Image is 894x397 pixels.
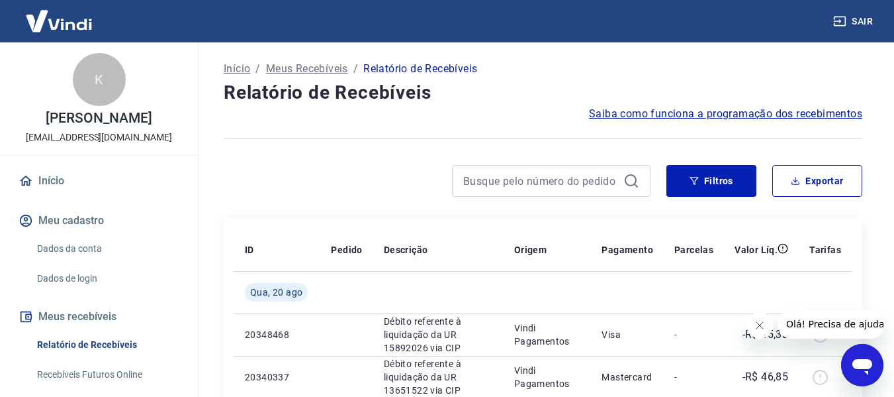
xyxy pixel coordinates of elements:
p: [PERSON_NAME] [46,111,152,125]
p: Débito referente à liquidação da UR 15892026 via CIP [384,315,493,355]
a: Dados de login [32,265,182,292]
h4: Relatório de Recebíveis [224,80,862,106]
p: -R$ 46,85 [742,369,789,385]
iframe: Mensagem da empresa [778,310,883,339]
p: 20340337 [245,370,310,384]
p: Relatório de Recebíveis [363,61,477,77]
p: - [674,328,713,341]
a: Início [16,166,182,196]
button: Filtros [666,165,756,197]
p: Visa [602,328,653,341]
p: Origem [514,243,547,256]
p: Vindi Pagamentos [514,364,581,390]
iframe: Fechar mensagem [746,312,773,339]
a: Relatório de Recebíveis [32,331,182,359]
p: -R$ 55,33 [742,327,789,343]
a: Recebíveis Futuros Online [32,361,182,388]
button: Meu cadastro [16,206,182,235]
iframe: Botão para abrir a janela de mensagens [841,344,883,386]
p: 20348468 [245,328,310,341]
a: Saiba como funciona a programação dos recebimentos [589,106,862,122]
p: Parcelas [674,243,713,256]
a: Dados da conta [32,235,182,262]
p: Descrição [384,243,428,256]
span: Olá! Precisa de ajuda? [8,9,111,20]
div: K [73,53,126,106]
p: - [674,370,713,384]
input: Busque pelo número do pedido [463,171,618,191]
p: / [255,61,260,77]
p: Pedido [331,243,362,256]
p: ID [245,243,254,256]
p: Valor Líq. [735,243,778,256]
p: Débito referente à liquidação da UR 13651522 via CIP [384,357,493,397]
a: Meus Recebíveis [266,61,348,77]
p: Pagamento [602,243,653,256]
button: Exportar [772,165,862,197]
button: Meus recebíveis [16,302,182,331]
p: Mastercard [602,370,653,384]
p: Tarifas [809,243,841,256]
p: / [353,61,358,77]
span: Qua, 20 ago [250,286,302,299]
a: Início [224,61,250,77]
img: Vindi [16,1,102,41]
p: [EMAIL_ADDRESS][DOMAIN_NAME] [26,131,172,144]
p: Vindi Pagamentos [514,321,581,348]
button: Sair [830,9,878,34]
